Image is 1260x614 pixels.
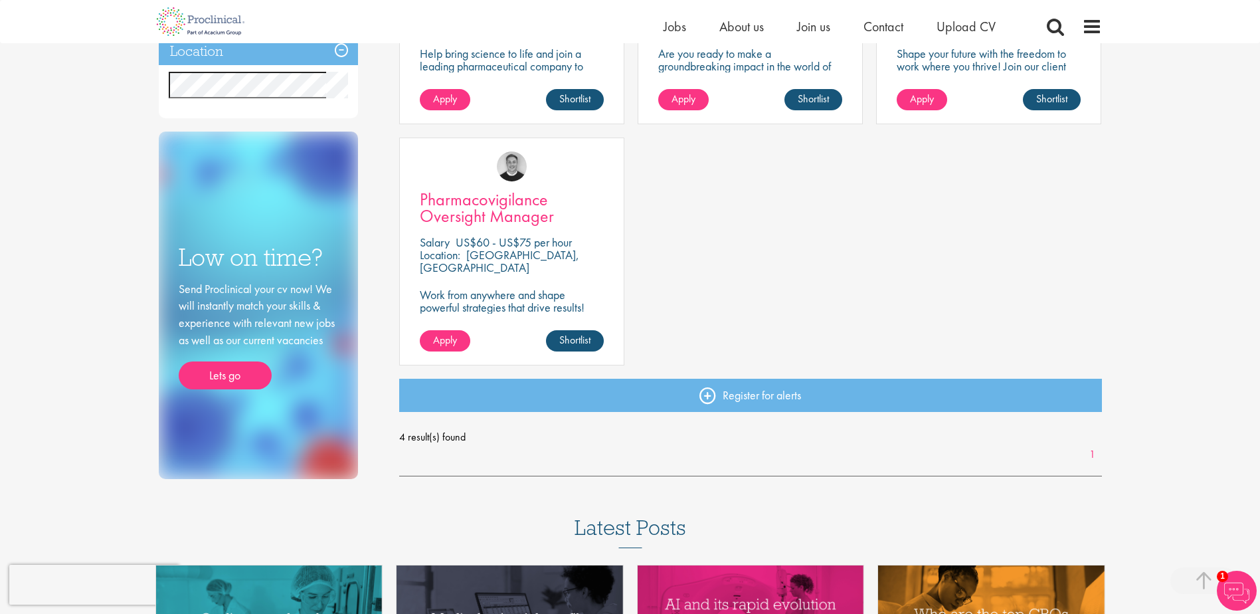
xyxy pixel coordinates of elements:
a: Join us [797,18,830,35]
a: Pharmacovigilance Oversight Manager [420,191,604,225]
iframe: reCAPTCHA [9,565,179,605]
h3: Location [159,37,358,66]
img: Bo Forsen [497,152,527,181]
a: Upload CV [937,18,996,35]
a: Apply [658,89,709,110]
a: Contact [863,18,903,35]
span: Salary [420,235,450,250]
p: [GEOGRAPHIC_DATA], [GEOGRAPHIC_DATA] [420,247,579,275]
a: About us [719,18,764,35]
a: Apply [420,89,470,110]
div: Send Proclinical your cv now! We will instantly match your skills & experience with relevant new ... [179,280,338,390]
a: 1 [1083,447,1102,462]
span: Location: [420,247,460,262]
span: 1 [1217,571,1228,582]
span: Apply [672,92,695,106]
h3: Low on time? [179,245,338,270]
span: Apply [433,333,457,347]
a: Shortlist [784,89,842,110]
span: Apply [433,92,457,106]
p: Work from anywhere and shape powerful strategies that drive results! Enjoy the freedom of remote ... [420,288,604,339]
a: Register for alerts [399,379,1102,412]
a: Apply [897,89,947,110]
a: Jobs [664,18,686,35]
span: 4 result(s) found [399,427,1102,447]
a: Apply [420,330,470,352]
a: Shortlist [546,330,604,352]
span: Pharmacovigilance Oversight Manager [420,188,554,227]
p: Shape your future with the freedom to work where you thrive! Join our client with this Director p... [897,47,1081,98]
a: Shortlist [546,89,604,110]
img: Chatbot [1217,571,1257,611]
h3: Latest Posts [575,516,686,548]
p: US$60 - US$75 per hour [456,235,572,250]
p: Are you ready to make a groundbreaking impact in the world of biotechnology? Join a growing compa... [658,47,842,110]
a: Lets go [179,361,272,389]
p: Help bring science to life and join a leading pharmaceutical company to play a key role in delive... [420,47,604,110]
a: Shortlist [1023,89,1081,110]
span: Apply [910,92,934,106]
